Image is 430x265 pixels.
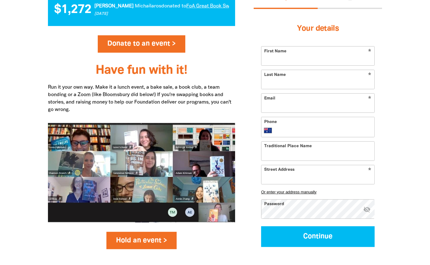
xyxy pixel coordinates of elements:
i: Hide password [363,206,371,213]
a: FoA Great Book Swap [186,4,235,8]
h3: Your details [261,16,375,41]
em: [PERSON_NAME] [94,4,133,8]
a: Donate to an event > [98,35,185,53]
button: visibility_off [363,206,371,214]
span: $1,272 [54,4,91,16]
a: Hold an event > [106,232,177,249]
button: Or enter your address manually [261,190,375,194]
p: [DATE] [94,11,235,17]
span: Have fun with it! [96,65,187,76]
span: donated to [161,4,186,8]
button: Continue [261,226,375,247]
em: Michailaros [135,4,161,8]
p: Run it your own way. Make it a lunch event, a bake sale, a book club, a team bonding or a Zoom (l... [48,84,235,113]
